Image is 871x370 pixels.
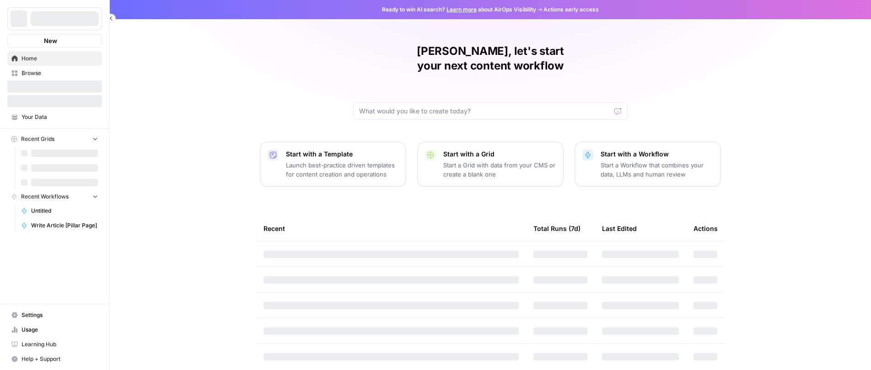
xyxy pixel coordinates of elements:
span: Learning Hub [22,340,98,349]
h1: [PERSON_NAME], let's start your next content workflow [353,44,628,73]
p: Start with a Grid [443,150,556,159]
span: Recent Workflows [21,193,69,201]
a: Browse [7,66,102,80]
span: Settings [22,311,98,319]
div: Total Runs (7d) [533,216,581,241]
span: Recent Grids [21,135,54,143]
p: Launch best-practice driven templates for content creation and operations [286,161,398,179]
span: Write Article [Pillar Page] [31,221,98,230]
span: New [44,36,57,45]
div: Recent [263,216,519,241]
p: Start a Grid with data from your CMS or create a blank one [443,161,556,179]
button: Recent Grids [7,132,102,146]
a: Usage [7,322,102,337]
span: Ready to win AI search? about AirOps Visibility [382,5,536,14]
a: Learn more [446,6,477,13]
button: Start with a GridStart a Grid with data from your CMS or create a blank one [417,142,564,187]
button: Start with a WorkflowStart a Workflow that combines your data, LLMs and human review [575,142,721,187]
button: New [7,34,102,48]
a: Untitled [17,204,102,218]
span: Browse [22,69,98,77]
span: Home [22,54,98,63]
a: Write Article [Pillar Page] [17,218,102,233]
span: Your Data [22,113,98,121]
div: Last Edited [602,216,637,241]
p: Start with a Template [286,150,398,159]
a: Home [7,51,102,66]
a: Learning Hub [7,337,102,352]
button: Start with a TemplateLaunch best-practice driven templates for content creation and operations [260,142,406,187]
span: Actions early access [543,5,599,14]
span: Untitled [31,207,98,215]
a: Your Data [7,110,102,124]
a: Settings [7,308,102,322]
button: Recent Workflows [7,190,102,204]
input: What would you like to create today? [359,107,611,116]
button: Help + Support [7,352,102,366]
span: Help + Support [22,355,98,363]
span: Usage [22,326,98,334]
div: Actions [694,216,718,241]
p: Start a Workflow that combines your data, LLMs and human review [601,161,713,179]
p: Start with a Workflow [601,150,713,159]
